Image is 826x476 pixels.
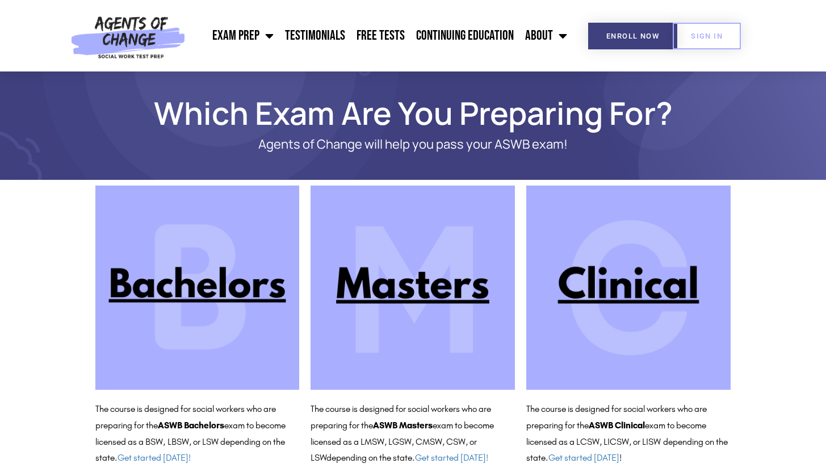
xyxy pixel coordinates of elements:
[351,22,410,50] a: Free Tests
[135,137,691,151] p: Agents of Change will help you pass your ASWB exam!
[526,401,731,466] p: The course is designed for social workers who are preparing for the exam to become licensed as a ...
[207,22,279,50] a: Exam Prep
[691,32,723,40] span: SIGN IN
[415,452,488,463] a: Get started [DATE]!
[519,22,573,50] a: About
[673,23,741,49] a: SIGN IN
[546,452,622,463] span: . !
[373,420,433,431] b: ASWB Masters
[158,420,224,431] b: ASWB Bachelors
[588,23,677,49] a: Enroll Now
[410,22,519,50] a: Continuing Education
[191,22,573,50] nav: Menu
[118,452,191,463] a: Get started [DATE]!
[606,32,659,40] span: Enroll Now
[279,22,351,50] a: Testimonials
[589,420,645,431] b: ASWB Clinical
[548,452,619,463] a: Get started [DATE]
[90,100,737,126] h1: Which Exam Are You Preparing For?
[95,401,300,466] p: The course is designed for social workers who are preparing for the exam to become licensed as a ...
[311,401,515,466] p: The course is designed for social workers who are preparing for the exam to become licensed as a ...
[326,452,488,463] span: depending on the state.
